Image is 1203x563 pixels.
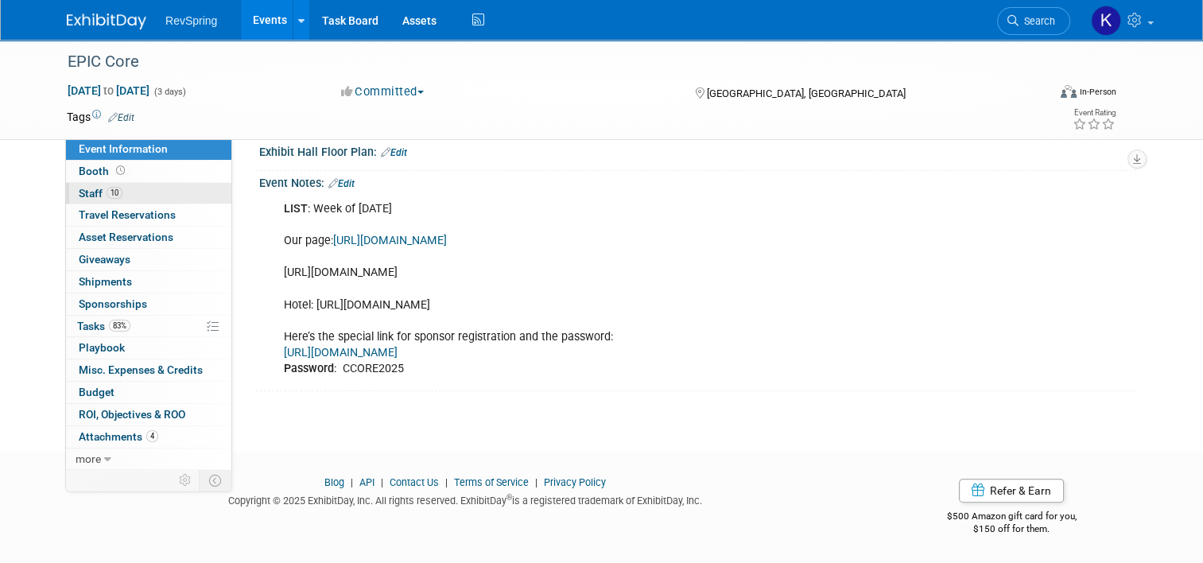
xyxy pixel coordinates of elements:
span: | [531,476,541,488]
a: Asset Reservations [66,227,231,248]
span: | [441,476,452,488]
a: Contact Us [390,476,439,488]
span: Travel Reservations [79,208,176,221]
div: Event Notes: [259,171,1136,192]
a: Travel Reservations [66,204,231,226]
a: [URL][DOMAIN_NAME] [284,346,398,359]
a: Tasks83% [66,316,231,337]
span: Asset Reservations [79,231,173,243]
td: Toggle Event Tabs [200,470,232,491]
span: (3 days) [153,87,186,97]
div: Event Rating [1073,109,1116,117]
span: Booth not reserved yet [113,165,128,177]
span: Playbook [79,341,125,354]
a: Blog [324,476,344,488]
div: Exhibit Hall Floor Plan: [259,140,1136,161]
a: Search [997,7,1070,35]
b: Password [284,362,334,375]
td: Personalize Event Tab Strip [172,470,200,491]
a: Giveaways [66,249,231,270]
img: ExhibitDay [67,14,146,29]
a: Budget [66,382,231,403]
a: Booth [66,161,231,182]
span: [GEOGRAPHIC_DATA], [GEOGRAPHIC_DATA] [707,87,906,99]
a: Playbook [66,337,231,359]
div: $150 off for them. [887,522,1136,536]
span: Sponsorships [79,297,147,310]
div: $500 Amazon gift card for you, [887,499,1136,536]
span: to [101,84,116,97]
img: Format-Inperson.png [1061,85,1077,98]
span: Staff [79,187,122,200]
span: Event Information [79,142,168,155]
div: In-Person [1079,86,1116,98]
a: Edit [328,178,355,189]
span: more [76,452,101,465]
a: Staff10 [66,183,231,204]
span: RevSpring [165,14,217,27]
a: ROI, Objectives & ROO [66,404,231,425]
div: Copyright © 2025 ExhibitDay, Inc. All rights reserved. ExhibitDay is a registered trademark of Ex... [67,490,863,508]
span: ROI, Objectives & ROO [79,408,185,421]
a: Edit [108,112,134,123]
div: : Week of [DATE] Our page: [URL][DOMAIN_NAME] Hotel: [URL][DOMAIN_NAME] Here’s the special link f... [273,193,966,385]
span: Giveaways [79,253,130,266]
a: Attachments4 [66,426,231,448]
span: Tasks [77,320,130,332]
b: LIST [284,202,308,215]
span: Budget [79,386,114,398]
span: 10 [107,187,122,199]
a: more [66,448,231,470]
a: Terms of Service [454,476,529,488]
span: Search [1019,15,1055,27]
sup: ® [506,493,512,502]
td: Tags [67,109,134,125]
a: Sponsorships [66,293,231,315]
span: | [347,476,357,488]
span: Shipments [79,275,132,288]
div: Event Format [961,83,1116,107]
a: Edit [381,147,407,158]
a: Misc. Expenses & Credits [66,359,231,381]
a: Event Information [66,138,231,160]
span: 4 [146,430,158,442]
a: Shipments [66,271,231,293]
span: Attachments [79,430,158,443]
a: API [359,476,374,488]
span: Booth [79,165,128,177]
span: [DATE] [DATE] [67,83,150,98]
span: Misc. Expenses & Credits [79,363,203,376]
span: | [377,476,387,488]
div: EPIC Core [62,48,1027,76]
a: Refer & Earn [959,479,1064,503]
span: 83% [109,320,130,332]
img: Kelsey Culver [1091,6,1121,36]
button: Committed [336,83,430,100]
a: Privacy Policy [544,476,606,488]
a: [URL][DOMAIN_NAME] [333,234,447,247]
